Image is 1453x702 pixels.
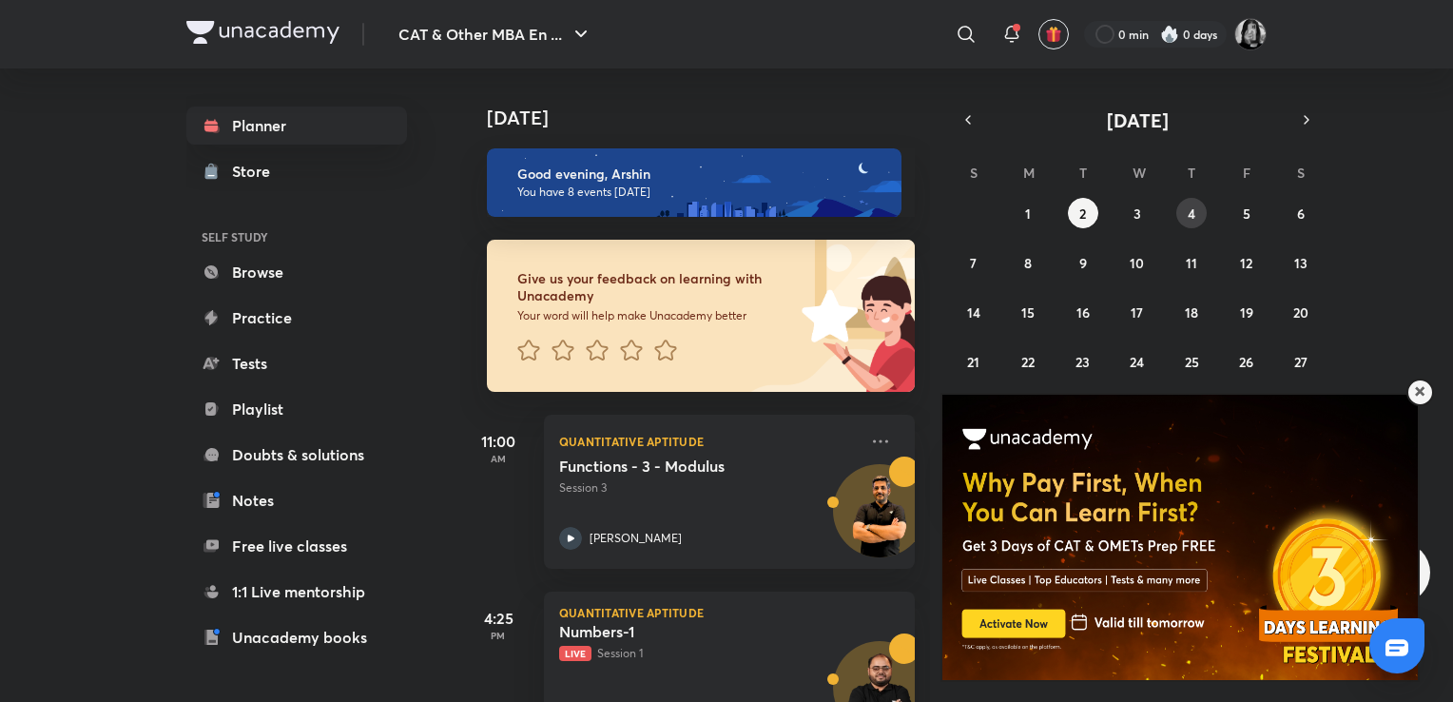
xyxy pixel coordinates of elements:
img: Avatar [834,475,925,566]
button: September 14, 2025 [959,297,989,327]
a: Unacademy books [186,618,407,656]
button: September 9, 2025 [1068,247,1098,278]
abbr: September 17, 2025 [1131,303,1143,322]
abbr: September 6, 2025 [1297,205,1305,223]
abbr: September 1, 2025 [1025,205,1031,223]
button: September 1, 2025 [1013,198,1043,228]
abbr: Tuesday [1079,164,1087,182]
abbr: September 5, 2025 [1243,205,1250,223]
button: September 18, 2025 [1176,297,1207,327]
abbr: September 9, 2025 [1079,254,1087,272]
img: streak [1160,25,1179,44]
p: Session 1 [559,645,858,662]
a: Notes [186,481,407,519]
p: Quantitative Aptitude [559,607,900,618]
a: Company Logo [186,21,339,49]
a: Store [186,152,407,190]
button: September 15, 2025 [1013,297,1043,327]
button: September 17, 2025 [1122,297,1153,327]
abbr: September 2, 2025 [1079,205,1086,223]
button: September 5, 2025 [1231,198,1262,228]
p: PM [460,630,536,641]
button: September 4, 2025 [1176,198,1207,228]
abbr: Saturday [1297,164,1305,182]
abbr: September 18, 2025 [1185,303,1198,322]
button: September 13, 2025 [1286,247,1316,278]
abbr: September 12, 2025 [1240,254,1252,272]
h6: Give us your feedback on learning with Unacademy [517,270,795,304]
abbr: September 10, 2025 [1130,254,1144,272]
abbr: Wednesday [1133,164,1146,182]
h6: SELF STUDY [186,221,407,253]
iframe: notification-frame-~55857496 [908,345,1434,683]
button: September 20, 2025 [1286,297,1316,327]
img: Company Logo [186,21,339,44]
p: You have 8 events [DATE] [517,185,884,200]
div: Store [232,160,281,183]
a: Browse [186,253,407,291]
button: avatar [1038,19,1069,49]
img: Arshin Khan [1234,18,1267,50]
button: September 3, 2025 [1122,198,1153,228]
span: Live [559,646,591,661]
h4: [DATE] [487,107,934,129]
abbr: September 16, 2025 [1076,303,1090,322]
h5: Functions - 3 - Modulus [559,457,796,476]
a: Playlist [186,390,407,428]
p: Session 3 [559,479,858,497]
abbr: September 19, 2025 [1240,303,1253,322]
a: Doubts & solutions [186,436,407,474]
img: evening [487,148,901,217]
abbr: September 13, 2025 [1294,254,1308,272]
button: September 19, 2025 [1231,297,1262,327]
p: [PERSON_NAME] [590,530,682,547]
a: Planner [186,107,407,145]
abbr: September 8, 2025 [1024,254,1032,272]
abbr: September 4, 2025 [1188,205,1195,223]
span: [DATE] [1107,107,1169,133]
button: September 12, 2025 [1231,247,1262,278]
button: September 11, 2025 [1176,247,1207,278]
button: September 16, 2025 [1068,297,1098,327]
abbr: Thursday [1188,164,1195,182]
h5: 11:00 [460,430,536,453]
img: feedback_image [737,240,915,392]
button: September 7, 2025 [959,247,989,278]
a: Tests [186,344,407,382]
abbr: September 11, 2025 [1186,254,1197,272]
abbr: September 7, 2025 [970,254,977,272]
p: Quantitative Aptitude [559,430,858,453]
h5: 4:25 [460,607,536,630]
abbr: Monday [1023,164,1035,182]
p: Your word will help make Unacademy better [517,308,795,323]
abbr: September 15, 2025 [1021,303,1035,322]
abbr: Friday [1243,164,1250,182]
button: [DATE] [981,107,1293,133]
button: CAT & Other MBA En ... [387,15,604,53]
abbr: September 20, 2025 [1293,303,1308,322]
abbr: September 14, 2025 [967,303,980,322]
h5: Numbers-1 [559,622,796,641]
button: September 10, 2025 [1122,247,1153,278]
button: September 6, 2025 [1286,198,1316,228]
button: September 2, 2025 [1068,198,1098,228]
a: 1:1 Live mentorship [186,573,407,611]
h6: Good evening, Arshin [517,166,884,183]
abbr: Sunday [970,164,978,182]
p: AM [460,453,536,464]
img: avatar [1045,26,1062,43]
button: September 8, 2025 [1013,247,1043,278]
abbr: September 3, 2025 [1133,205,1141,223]
a: Free live classes [186,527,407,565]
a: Practice [186,299,407,337]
